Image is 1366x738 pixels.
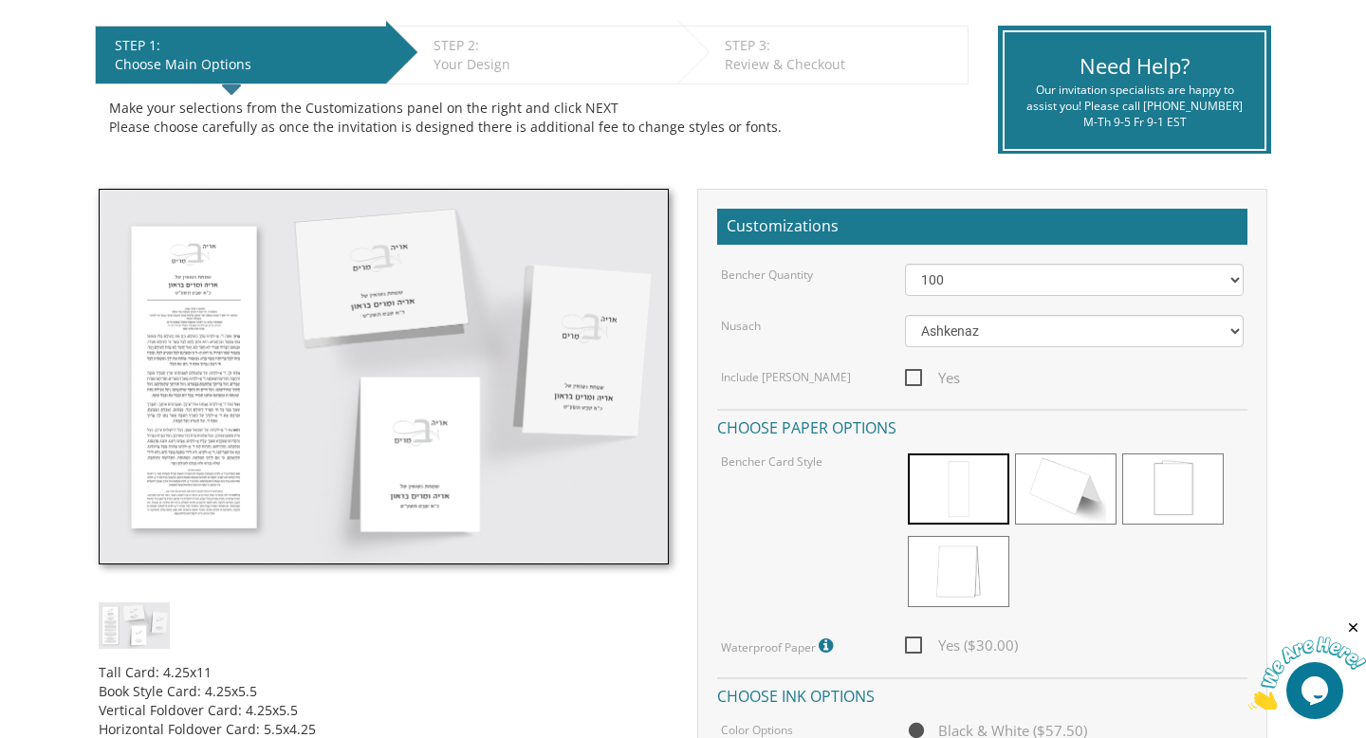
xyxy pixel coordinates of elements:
[721,267,813,283] label: Bencher Quantity
[717,409,1247,442] h4: Choose paper options
[99,189,669,564] img: cbstyle11.jpg
[115,55,377,74] div: Choose Main Options
[434,36,668,55] div: STEP 2:
[905,366,960,390] span: Yes
[725,36,958,55] div: STEP 3:
[1248,619,1366,710] iframe: chat widget
[721,722,793,738] label: Color Options
[721,634,838,658] label: Waterproof Paper
[721,453,822,470] label: Bencher Card Style
[717,677,1247,710] h4: Choose ink options
[717,209,1247,245] h2: Customizations
[99,602,170,649] img: cbstyle11.jpg
[434,55,668,74] div: Your Design
[725,55,958,74] div: Review & Checkout
[109,99,954,137] div: Make your selections from the Customizations panel on the right and click NEXT Please choose care...
[1019,82,1249,130] div: Our invitation specialists are happy to assist you! Please call [PHONE_NUMBER] M-Th 9-5 Fr 9-1 EST
[1019,51,1249,81] div: Need Help?
[905,634,1018,657] span: Yes ($30.00)
[721,369,851,385] label: Include [PERSON_NAME]
[115,36,377,55] div: STEP 1:
[721,318,761,334] label: Nusach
